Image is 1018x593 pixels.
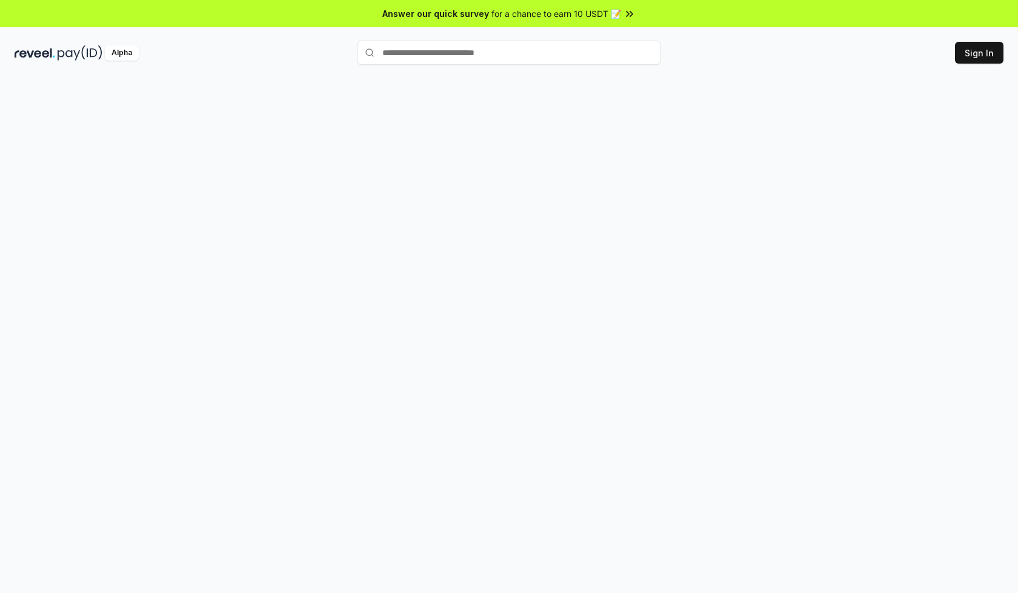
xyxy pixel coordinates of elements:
[58,45,102,61] img: pay_id
[955,42,1003,64] button: Sign In
[15,45,55,61] img: reveel_dark
[382,7,489,20] span: Answer our quick survey
[491,7,621,20] span: for a chance to earn 10 USDT 📝
[105,45,139,61] div: Alpha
